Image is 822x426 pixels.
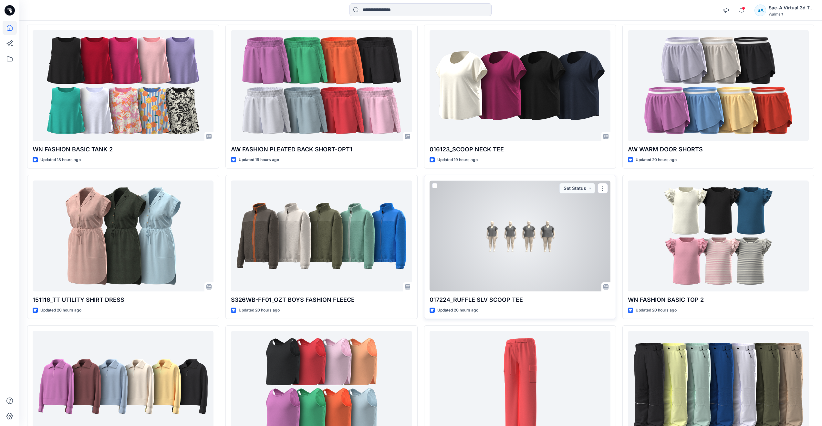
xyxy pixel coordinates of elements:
div: SA [754,5,766,16]
p: Updated 20 hours ago [636,307,677,314]
a: AW FASHION PLEATED BACK SHORT-OPT1 [231,30,412,141]
p: 017224_RUFFLE SLV SCOOP TEE [430,295,610,304]
p: WN FASHION BASIC TANK 2 [33,145,213,154]
p: Updated 20 hours ago [40,307,81,314]
p: Updated 20 hours ago [239,307,280,314]
p: Updated 19 hours ago [437,157,478,163]
p: Updated 19 hours ago [239,157,279,163]
a: AW WARM DOOR SHORTS [628,30,809,141]
p: 151116_TT UTILITY SHIRT DRESS [33,295,213,304]
p: S326WB-FF01_OZT BOYS FASHION FLEECE [231,295,412,304]
a: 016123_SCOOP NECK TEE [430,30,610,141]
p: 016123_SCOOP NECK TEE [430,145,610,154]
p: Updated 18 hours ago [40,157,81,163]
a: 151116_TT UTILITY SHIRT DRESS [33,180,213,291]
a: S326WB-FF01_OZT BOYS FASHION FLEECE [231,180,412,291]
p: Updated 20 hours ago [437,307,478,314]
a: 017224_RUFFLE SLV SCOOP TEE [430,180,610,291]
div: Sae-A Virtual 3d Team [769,4,814,12]
p: Updated 20 hours ago [636,157,677,163]
p: AW WARM DOOR SHORTS [628,145,809,154]
p: AW FASHION PLEATED BACK SHORT-OPT1 [231,145,412,154]
a: WN FASHION BASIC TOP 2 [628,180,809,291]
div: Walmart [769,12,814,16]
p: WN FASHION BASIC TOP 2 [628,295,809,304]
a: WN FASHION BASIC TANK 2 [33,30,213,141]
